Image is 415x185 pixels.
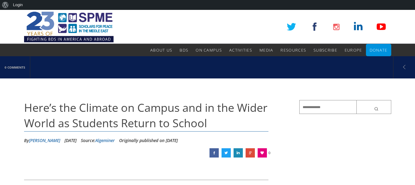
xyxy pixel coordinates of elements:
[180,47,188,53] span: BDS
[119,136,178,145] li: Originally published on [DATE]
[229,44,252,56] a: Activities
[234,148,243,158] a: Here’s the Climate on Campus and in the Wider World as Students Return to School
[24,10,114,44] img: SPME
[280,44,306,56] a: Resources
[81,136,115,145] div: Source:
[29,137,60,143] a: [PERSON_NAME]
[280,47,306,53] span: Resources
[180,44,188,56] a: BDS
[24,100,268,131] span: Here’s the Climate on Campus and in the Wider World as Students Return to School
[313,47,337,53] span: Subscribe
[313,44,337,56] a: Subscribe
[150,44,172,56] a: About Us
[196,44,222,56] a: On Campus
[95,137,115,143] a: Algeminer
[24,136,60,145] li: By
[370,47,388,53] span: Donate
[259,44,273,56] a: Media
[370,44,388,56] a: Donate
[345,44,362,56] a: Europe
[246,148,255,158] a: Here’s the Climate on Campus and in the Wider World as Students Return to School
[64,136,77,145] li: [DATE]
[222,148,231,158] a: Here’s the Climate on Campus and in the Wider World as Students Return to School
[259,47,273,53] span: Media
[229,47,252,53] span: Activities
[150,47,172,53] span: About Us
[268,148,270,158] span: 0
[210,148,219,158] a: Here’s the Climate on Campus and in the Wider World as Students Return to School
[345,47,362,53] span: Europe
[196,47,222,53] span: On Campus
